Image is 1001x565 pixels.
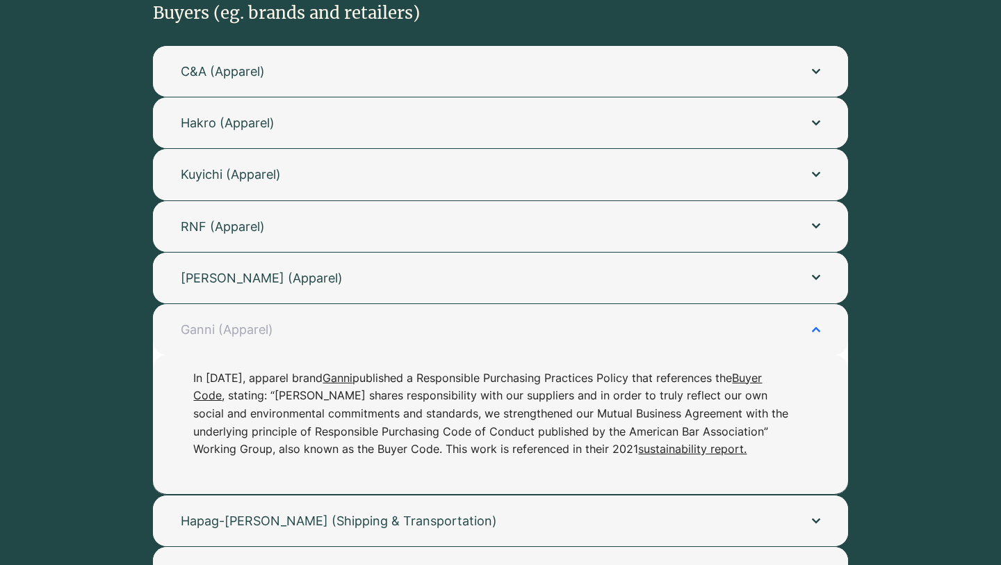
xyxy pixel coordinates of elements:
span: Hakro (Apparel) [181,114,784,132]
button: C&A (Apparel) [153,46,848,97]
span: C&A (Apparel) [181,63,784,80]
a: sustainability report. [638,442,747,456]
button: RNF (Apparel) [153,201,848,252]
button: [PERSON_NAME] (Apparel) [153,253,848,303]
h2: Buyers (eg. brands and retailers) [153,1,576,25]
button: Ganni (Apparel) [153,304,848,355]
span: [PERSON_NAME] (Apparel) [181,269,784,287]
a: Ganni [323,371,352,385]
span: Ganni (Apparel) [181,321,784,338]
span: RNF (Apparel) [181,218,784,235]
button: Hakro (Apparel) [153,97,848,148]
button: Kuyichi (Apparel) [153,149,848,200]
span: Hapag-[PERSON_NAME] (Shipping & Transportation) [181,512,784,530]
div: Ganni (Apparel) [153,355,848,495]
p: In [DATE], apparel brand published a Responsible Purchasing Practices Policy that references the ... [193,369,794,459]
button: Hapag-[PERSON_NAME] (Shipping & Transportation) [153,495,848,546]
span: Kuyichi (Apparel) [181,166,784,183]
